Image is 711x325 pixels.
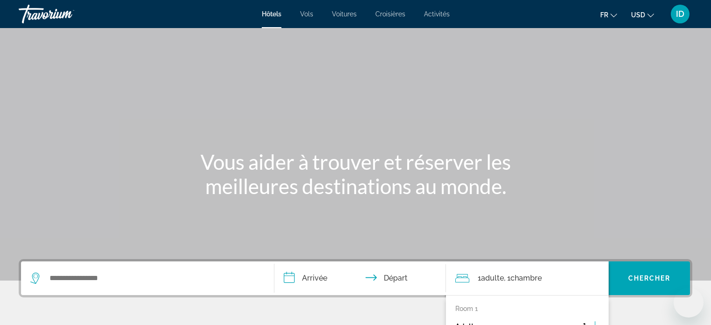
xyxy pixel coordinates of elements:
iframe: Bouton de lancement de la fenêtre de messagerie [674,288,704,318]
a: Activités [424,10,450,18]
span: Chercher [628,274,671,282]
a: Hôtels [262,10,281,18]
button: Travelers: 1 adult, 0 children [446,261,609,295]
span: fr [600,11,608,19]
span: USD [631,11,645,19]
button: Check in and out dates [274,261,446,295]
a: Croisières [375,10,405,18]
div: Search widget [21,261,690,295]
span: ID [676,9,684,19]
button: User Menu [668,4,692,24]
span: Chambre [510,274,542,282]
span: Adulte [481,274,504,282]
h1: Vous aider à trouver et réserver les meilleures destinations au monde. [180,150,531,198]
button: Chercher [609,261,690,295]
span: 1 [478,272,504,285]
span: , 1 [504,272,542,285]
a: Travorium [19,2,112,26]
a: Voitures [332,10,357,18]
button: Change currency [631,8,654,22]
button: Change language [600,8,617,22]
a: Vols [300,10,313,18]
p: Room 1 [455,305,478,312]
